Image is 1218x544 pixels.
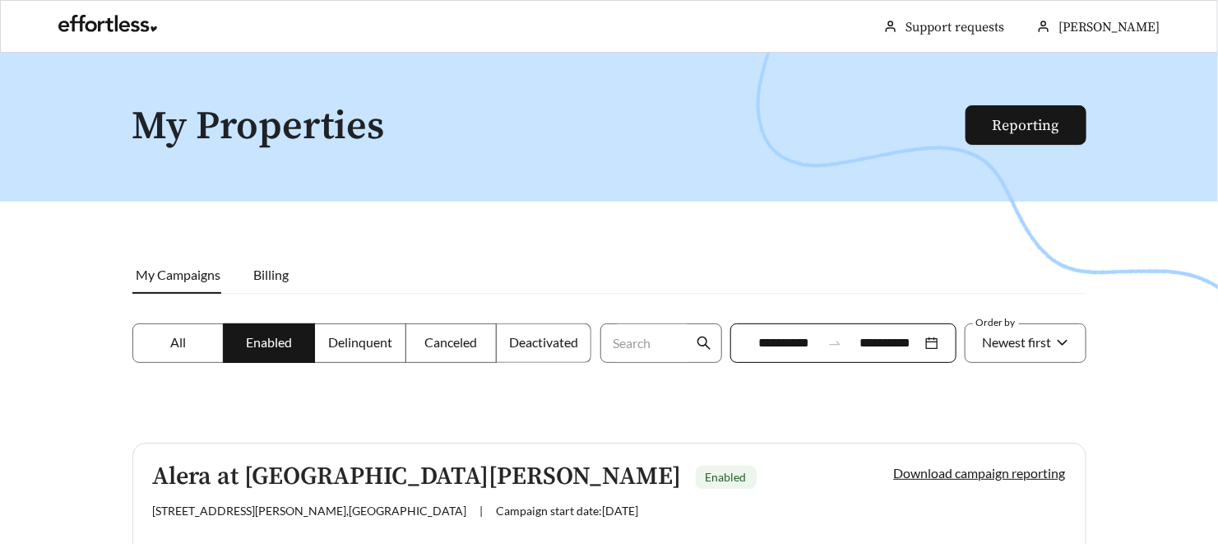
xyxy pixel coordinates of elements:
button: Reporting [966,105,1086,145]
span: [STREET_ADDRESS][PERSON_NAME] , [GEOGRAPHIC_DATA] [153,504,467,518]
span: My Campaigns [137,267,221,282]
a: Download campaign reporting [894,465,1066,481]
span: [PERSON_NAME] [1058,19,1160,35]
span: Deactivated [509,334,578,350]
span: Newest first [983,334,1052,350]
span: Enabled [246,334,292,350]
span: Billing [254,267,289,282]
a: Support requests [905,19,1004,35]
h5: Alera at [GEOGRAPHIC_DATA][PERSON_NAME] [153,463,682,491]
span: Canceled [425,334,478,350]
span: swap-right [827,336,842,351]
span: search [697,336,711,351]
span: Campaign start date: [DATE] [497,504,639,518]
span: to [827,336,842,351]
span: Enabled [706,470,747,484]
span: Delinquent [328,334,392,350]
h1: My Properties [132,105,967,149]
span: All [170,334,186,350]
a: Reporting [993,116,1059,135]
span: | [480,504,484,518]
